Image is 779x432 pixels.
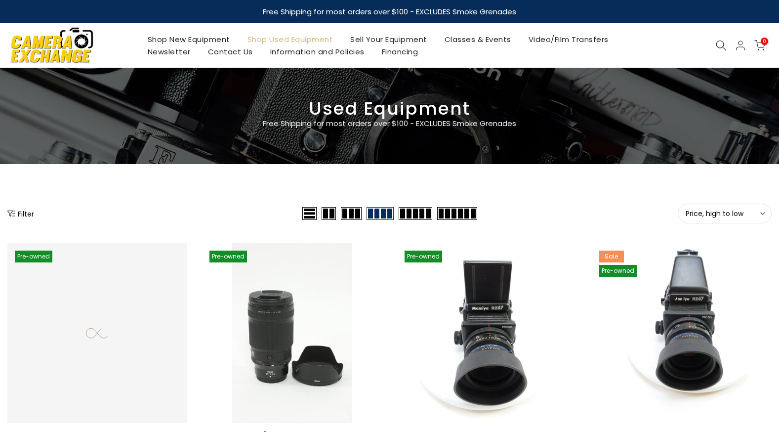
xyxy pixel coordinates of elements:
a: Information and Policies [261,45,373,58]
h3: Used Equipment [7,102,772,115]
a: Video/Film Transfers [520,33,617,45]
a: Financing [373,45,427,58]
button: Price, high to low [678,204,772,223]
a: 0 [754,40,765,51]
a: Shop New Equipment [139,33,239,45]
strong: Free Shipping for most orders over $100 - EXCLUDES Smoke Grenades [263,6,516,17]
a: Newsletter [139,45,199,58]
a: Contact Us [199,45,261,58]
a: Sell Your Equipment [342,33,436,45]
p: Free Shipping for most orders over $100 - EXCLUDES Smoke Grenades [205,118,575,130]
a: Shop Used Equipment [239,33,342,45]
button: Show filters [7,209,34,218]
a: Classes & Events [436,33,520,45]
span: 0 [761,38,768,45]
span: Price, high to low [686,209,764,218]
